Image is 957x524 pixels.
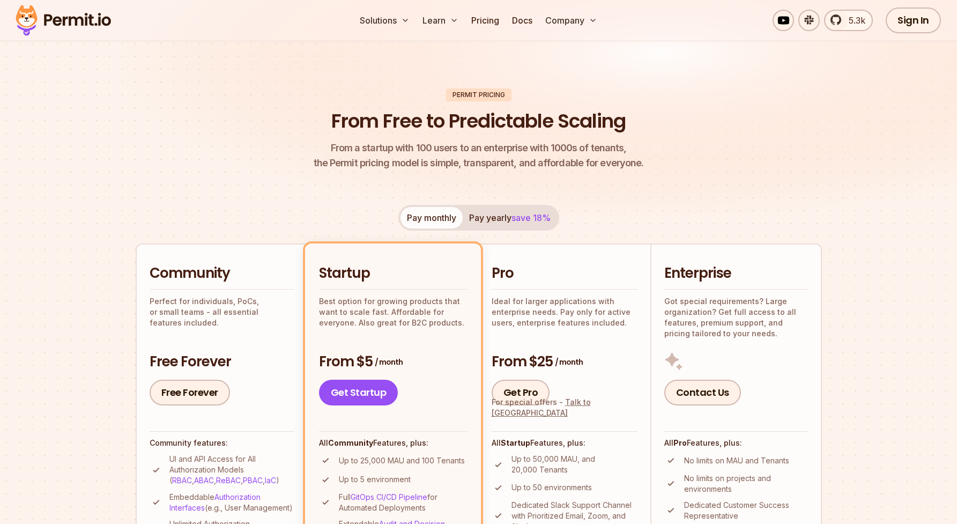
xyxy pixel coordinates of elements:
a: Pricing [467,10,503,31]
div: Permit Pricing [446,88,511,101]
a: GitOps CI/CD Pipeline [351,492,427,501]
h4: All Features, plus: [664,438,808,448]
h4: All Features, plus: [492,438,637,448]
p: Got special requirements? Large organization? Get full access to all features, premium support, a... [664,296,808,339]
strong: Community [328,438,373,447]
p: No limits on MAU and Tenants [684,455,789,466]
button: Learn [418,10,463,31]
p: the Permit pricing model is simple, transparent, and affordable for everyone. [314,141,644,171]
a: ReBAC [216,476,241,485]
a: Contact Us [664,380,741,405]
span: / month [555,357,583,367]
strong: Startup [501,438,530,447]
p: Ideal for larger applications with enterprise needs. Pay only for active users, enterprise featur... [492,296,637,328]
a: Authorization Interfaces [169,492,261,512]
p: Up to 50 environments [511,482,592,493]
img: Permit logo [11,2,116,39]
a: 5.3k [824,10,873,31]
p: UI and API Access for All Authorization Models ( , , , , ) [169,454,294,486]
p: Dedicated Customer Success Representative [684,500,808,521]
button: Solutions [355,10,414,31]
p: Best option for growing products that want to scale fast. Affordable for everyone. Also great for... [319,296,467,328]
button: Company [541,10,602,31]
h2: Enterprise [664,264,808,283]
a: Sign In [886,8,941,33]
button: Pay yearlysave 18% [463,207,557,228]
a: ABAC [194,476,214,485]
span: From a startup with 100 users to an enterprise with 1000s of tenants, [314,141,644,156]
div: For special offers - [492,397,637,418]
a: IaC [265,476,276,485]
span: / month [375,357,403,367]
h2: Community [150,264,294,283]
p: Up to 50,000 MAU, and 20,000 Tenants [511,454,637,475]
a: Get Startup [319,380,398,405]
h3: From $5 [319,352,467,372]
h4: All Features, plus: [319,438,467,448]
p: Up to 25,000 MAU and 100 Tenants [339,455,465,466]
h3: Free Forever [150,352,294,372]
a: Free Forever [150,380,230,405]
span: 5.3k [842,14,865,27]
a: Docs [508,10,537,31]
p: No limits on projects and environments [684,473,808,495]
span: save 18% [511,212,551,223]
h4: Community features: [150,438,294,448]
a: RBAC [172,476,192,485]
p: Embeddable (e.g., User Management) [169,492,294,513]
p: Perfect for individuals, PoCs, or small teams - all essential features included. [150,296,294,328]
p: Full for Automated Deployments [339,492,467,513]
h2: Pro [492,264,637,283]
h2: Startup [319,264,467,283]
strong: Pro [673,438,687,447]
h3: From $25 [492,352,637,372]
a: PBAC [243,476,263,485]
p: Up to 5 environment [339,474,411,485]
a: Get Pro [492,380,550,405]
h1: From Free to Predictable Scaling [331,108,626,135]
